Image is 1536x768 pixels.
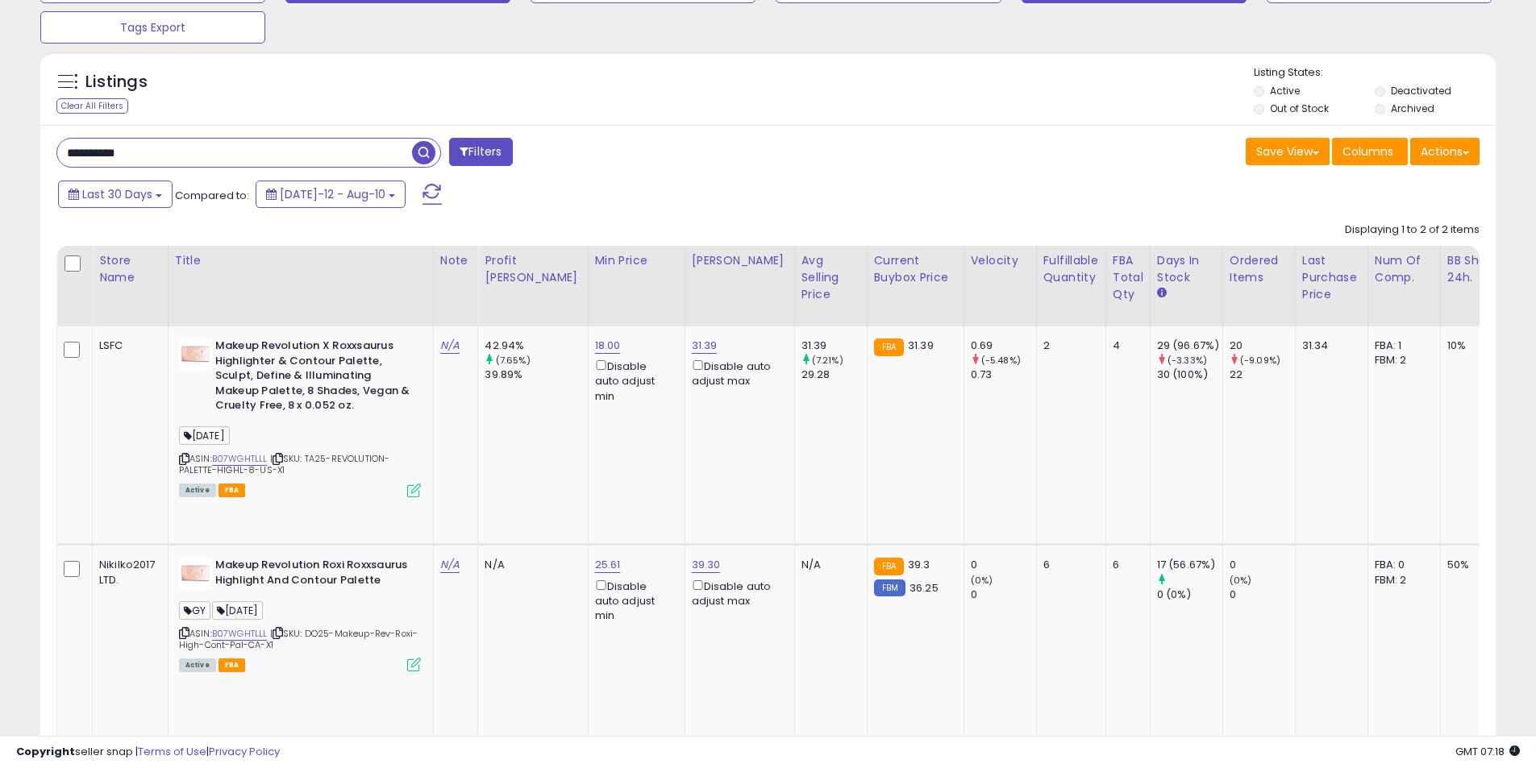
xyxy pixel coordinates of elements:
strong: Copyright [16,744,75,759]
div: 31.39 [801,338,867,353]
div: 6 [1043,558,1093,572]
a: Privacy Policy [209,744,280,759]
div: seller snap | | [16,745,280,760]
div: 0 (0%) [1157,587,1222,602]
div: 0.69 [971,338,1036,353]
span: | SKU: DO25-Makeup-Rev-Roxi-High-Cont-Pal-CA-X1 [179,627,418,651]
div: Profit [PERSON_NAME] [485,252,581,286]
div: Days In Stock [1157,252,1216,286]
div: FBA Total Qty [1113,252,1143,303]
button: Actions [1410,138,1480,165]
span: [DATE] [179,426,230,445]
b: Makeup Revolution X Roxxsaurus Highlighter & Contour Palette, Sculpt, Define & Illuminating Makeu... [215,338,411,417]
small: FBA [874,558,904,575]
div: BB Share 24h. [1447,252,1506,286]
div: 0 [971,558,1036,572]
small: (-3.33%) [1168,354,1207,367]
button: [DATE]-12 - Aug-10 [256,181,406,208]
div: 10% [1447,338,1501,353]
div: 4 [1113,338,1138,353]
a: 31.39 [692,338,718,354]
small: (-9.09%) [1240,354,1280,367]
div: ASIN: [179,338,421,496]
div: Nikilko2017 LTD. [99,558,156,587]
span: All listings currently available for purchase on Amazon [179,658,216,672]
div: Disable auto adjust max [692,357,782,388]
span: Last 30 Days [82,186,152,202]
span: Columns [1342,143,1393,160]
div: LSFC [99,338,156,353]
div: Avg Selling Price [801,252,860,303]
div: N/A [801,558,855,572]
p: Listing States: [1254,65,1496,81]
h5: Listings [85,71,148,93]
div: Min Price [595,252,678,269]
small: FBM [874,579,905,596]
div: Clear All Filters [56,98,128,114]
span: All listings currently available for purchase on Amazon [179,484,216,497]
div: Velocity [971,252,1030,269]
span: 31.39 [908,338,934,353]
div: N/A [485,558,575,572]
div: FBA: 0 [1375,558,1428,572]
div: 31.34 [1302,338,1355,353]
label: Archived [1391,102,1434,115]
div: 22 [1230,367,1295,382]
span: Compared to: [175,188,249,203]
a: B07WGHTLLL [212,627,268,641]
div: Disable auto adjust max [692,577,782,608]
small: (7.21%) [812,354,843,367]
small: FBA [874,338,904,356]
div: Title [175,252,427,269]
small: (-5.48%) [981,354,1021,367]
a: 18.00 [595,338,621,354]
button: Last 30 Days [58,181,173,208]
button: Filters [449,138,512,166]
div: Current Buybox Price [874,252,957,286]
div: Disable auto adjust min [595,577,672,624]
small: (7.65%) [496,354,531,367]
div: [PERSON_NAME] [692,252,788,269]
div: 0 [1230,558,1295,572]
label: Deactivated [1391,84,1451,98]
a: 25.61 [595,557,621,573]
div: 2 [1043,338,1093,353]
div: Ordered Items [1230,252,1288,286]
b: Makeup Revolution Roxi Roxxsaurus Highlight And Contour Palette [215,558,411,592]
small: (0%) [971,574,993,587]
div: FBM: 2 [1375,573,1428,587]
a: B07WGHTLLL [212,452,268,466]
div: Disable auto adjust min [595,357,672,404]
span: | SKU: TA25-REVOLUTION-PALETTE-HIGHL-8-US-X1 [179,452,390,476]
div: Store Name [99,252,161,286]
span: 2025-09-11 07:18 GMT [1455,744,1520,759]
div: 39.89% [485,367,587,382]
span: 36.25 [910,580,939,596]
a: 39.30 [692,557,721,573]
small: (0%) [1230,574,1252,587]
label: Out of Stock [1270,102,1329,115]
a: N/A [440,557,460,573]
label: Active [1270,84,1300,98]
a: Terms of Use [138,744,206,759]
button: Save View [1246,138,1330,165]
div: 0 [1230,587,1295,602]
span: [DATE] [212,601,263,620]
span: GY [179,601,210,620]
div: Last Purchase Price [1302,252,1361,303]
div: Displaying 1 to 2 of 2 items [1345,222,1480,238]
div: Num of Comp. [1375,252,1434,286]
div: Fulfillable Quantity [1043,252,1099,286]
div: 29.28 [801,367,867,382]
div: ASIN: [179,558,421,670]
span: 39.3 [908,557,930,572]
img: 31I-UXYsJTL._SL40_.jpg [179,338,211,371]
a: N/A [440,338,460,354]
span: [DATE]-12 - Aug-10 [280,186,385,202]
div: 30 (100%) [1157,367,1222,382]
span: FBA [219,658,246,672]
div: 20 [1230,338,1295,353]
div: 0 [971,587,1036,602]
img: 31I-UXYsJTL._SL40_.jpg [179,558,211,590]
button: Columns [1332,138,1408,165]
